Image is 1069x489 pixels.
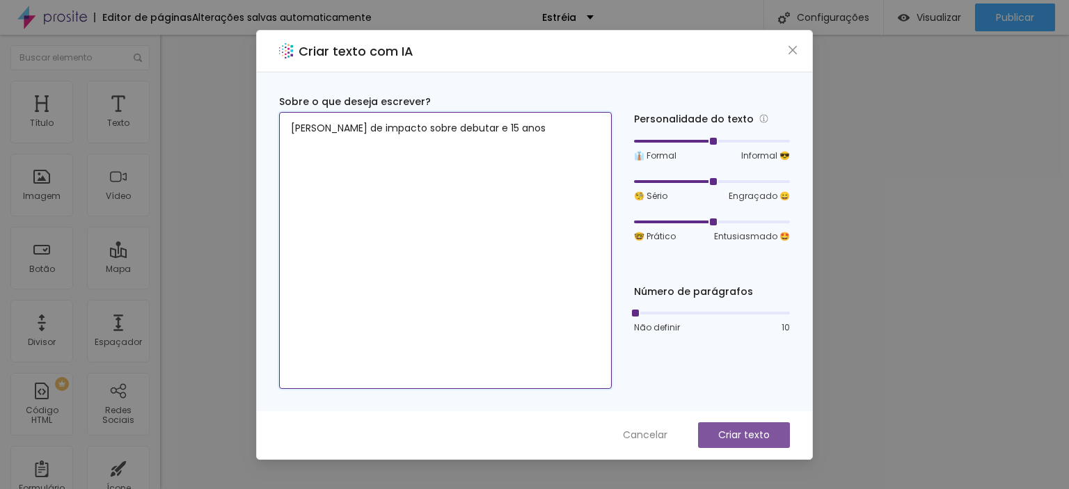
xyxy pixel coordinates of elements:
[609,422,681,448] button: Cancelar
[279,95,431,109] font: Sobre o que deseja escrever?
[634,230,676,242] font: 🤓 Prático
[623,428,667,442] font: Cancelar
[634,284,753,298] font: Número de parágrafos
[741,150,790,161] font: Informal 😎
[634,321,680,333] font: Não definir
[634,112,754,126] font: Personalidade do texto
[634,150,676,161] font: 👔 Formal
[698,422,790,448] button: Criar texto
[714,230,790,242] font: Entusiasmado 🤩
[782,321,790,333] font: 10
[299,42,413,60] font: Criar texto com IA
[279,112,612,389] textarea: [PERSON_NAME] de impacto sobre debutar e 15 anos
[786,42,800,57] button: Fechar
[718,428,770,442] font: Criar texto
[634,190,667,202] font: 🧐 Sério
[787,45,798,56] span: fechar
[729,190,790,202] font: Engraçado 😄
